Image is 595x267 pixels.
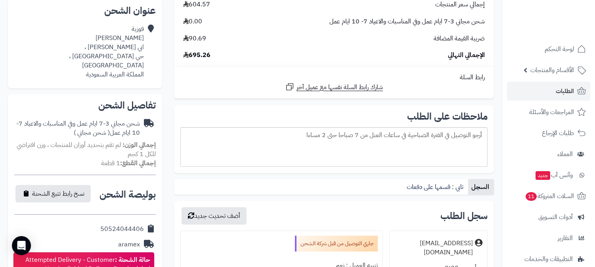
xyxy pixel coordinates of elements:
[122,140,156,150] strong: إجمالي الوزن:
[101,158,156,168] small: 1 قطعة
[14,25,144,79] div: فوزية [PERSON_NAME] ابي [PERSON_NAME] ، حي [GEOGRAPHIC_DATA] ، [GEOGRAPHIC_DATA] المملكة العربية ...
[545,44,574,55] span: لوحة التحكم
[526,192,537,201] span: 11
[507,40,590,59] a: لوحة التحكم
[180,112,488,121] h2: ملاحظات على الطلب
[115,255,150,265] strong: حالة الشحنة :
[525,191,574,202] span: السلات المتروكة
[524,254,573,265] span: التطبيقات والخدمات
[558,233,573,244] span: التقارير
[394,239,473,257] div: [EMAIL_ADDRESS][DOMAIN_NAME]
[507,82,590,101] a: الطلبات
[507,229,590,248] a: التقارير
[183,34,206,43] span: 90.69
[182,207,247,225] button: أضف تحديث جديد
[530,65,574,76] span: الأقسام والمنتجات
[14,119,140,137] div: شحن مجاني 3-7 ايام عمل وفي المناسبات والاعياد 7- 10 ايام عمل
[297,83,383,92] span: شارك رابط السلة نفسها مع عميل آخر
[12,236,31,255] div: Open Intercom Messenger
[100,225,144,234] div: 50524044406
[440,211,488,221] h3: سجل الطلب
[538,212,573,223] span: أدوات التسويق
[507,187,590,206] a: السلات المتروكة11
[285,82,383,92] a: شارك رابط السلة نفسها مع عميل آخر
[14,6,156,15] h2: عنوان الشحن
[14,101,156,110] h2: تفاصيل الشحن
[74,128,110,137] span: ( شحن مجاني )
[434,34,485,43] span: ضريبة القيمة المضافة
[329,17,485,26] span: شحن مجاني 3-7 ايام عمل وفي المناسبات والاعياد 7- 10 ايام عمل
[507,124,590,143] a: طلبات الإرجاع
[556,86,574,97] span: الطلبات
[180,127,488,167] div: أرجو التوصيل في الفترة الصباحية في ساعات العنل من 7 صباحا حتى 2 مساءا
[295,236,378,252] div: جاري التوصيل من قبل شركة الشحن
[32,189,84,198] span: نسخ رابط تتبع الشحنة
[468,179,494,195] a: السجل
[507,103,590,122] a: المراجعات والأسئلة
[118,240,140,249] div: aramex
[183,51,210,60] span: 695.26
[535,170,573,181] span: وآتس آب
[404,179,468,195] a: تابي : قسمها على دفعات
[507,208,590,227] a: أدوات التسويق
[448,51,485,60] span: الإجمالي النهائي
[507,166,590,185] a: وآتس آبجديد
[541,20,587,37] img: logo-2.png
[557,149,573,160] span: العملاء
[507,145,590,164] a: العملاء
[529,107,574,118] span: المراجعات والأسئلة
[17,140,156,159] span: لم تقم بتحديد أوزان للمنتجات ، وزن افتراضي للكل 1 كجم
[99,190,156,199] h2: بوليصة الشحن
[120,158,156,168] strong: إجمالي القطع:
[183,17,202,26] span: 0.00
[177,73,491,82] div: رابط السلة
[542,128,574,139] span: طلبات الإرجاع
[15,185,91,202] button: نسخ رابط تتبع الشحنة
[536,171,550,180] span: جديد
